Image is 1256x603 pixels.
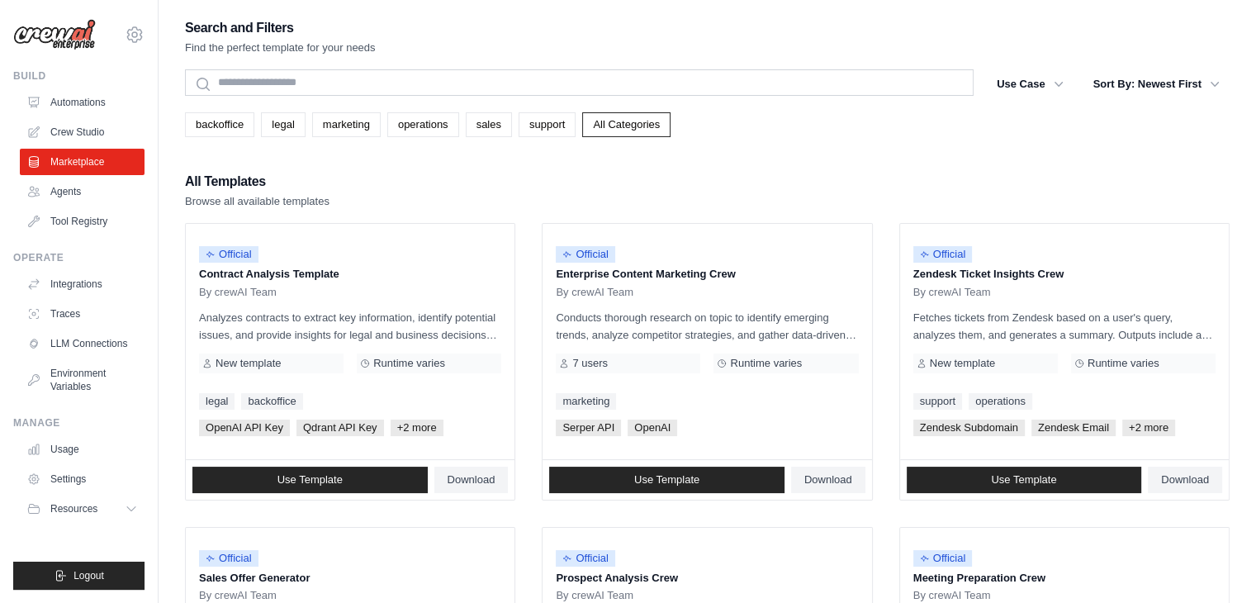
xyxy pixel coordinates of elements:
[1148,467,1222,493] a: Download
[556,246,615,263] span: Official
[913,393,962,410] a: support
[913,420,1025,436] span: Zendesk Subdomain
[448,473,495,487] span: Download
[556,309,858,344] p: Conducts thorough research on topic to identify emerging trends, analyze competitor strategies, a...
[930,357,995,370] span: New template
[20,301,145,327] a: Traces
[913,570,1216,586] p: Meeting Preparation Crew
[20,360,145,400] a: Environment Variables
[20,496,145,522] button: Resources
[20,436,145,463] a: Usage
[199,570,501,586] p: Sales Offer Generator
[913,309,1216,344] p: Fetches tickets from Zendesk based on a user's query, analyzes them, and generates a summary. Out...
[1031,420,1116,436] span: Zendesk Email
[1122,420,1175,436] span: +2 more
[466,112,512,137] a: sales
[20,208,145,235] a: Tool Registry
[192,467,428,493] a: Use Template
[20,119,145,145] a: Crew Studio
[199,266,501,283] p: Contract Analysis Template
[13,19,96,50] img: Logo
[185,40,376,56] p: Find the perfect template for your needs
[241,393,302,410] a: backoffice
[199,420,290,436] span: OpenAI API Key
[434,467,509,493] a: Download
[572,357,608,370] span: 7 users
[791,467,865,493] a: Download
[804,473,852,487] span: Download
[387,112,459,137] a: operations
[13,416,145,430] div: Manage
[20,89,145,116] a: Automations
[969,393,1032,410] a: operations
[73,569,104,582] span: Logout
[913,246,973,263] span: Official
[277,473,343,487] span: Use Template
[185,112,254,137] a: backoffice
[987,69,1074,99] button: Use Case
[913,550,973,567] span: Official
[373,357,445,370] span: Runtime varies
[556,420,621,436] span: Serper API
[185,170,329,193] h2: All Templates
[556,266,858,283] p: Enterprise Content Marketing Crew
[913,266,1216,283] p: Zendesk Ticket Insights Crew
[199,286,277,299] span: By crewAI Team
[199,589,277,602] span: By crewAI Team
[1083,69,1230,99] button: Sort By: Newest First
[199,393,235,410] a: legal
[20,330,145,357] a: LLM Connections
[634,473,699,487] span: Use Template
[556,589,633,602] span: By crewAI Team
[13,251,145,264] div: Operate
[20,149,145,175] a: Marketplace
[556,570,858,586] p: Prospect Analysis Crew
[913,589,991,602] span: By crewAI Team
[216,357,281,370] span: New template
[1088,357,1159,370] span: Runtime varies
[185,193,329,210] p: Browse all available templates
[519,112,576,137] a: support
[549,467,784,493] a: Use Template
[20,271,145,297] a: Integrations
[199,246,258,263] span: Official
[556,286,633,299] span: By crewAI Team
[556,393,616,410] a: marketing
[391,420,443,436] span: +2 more
[556,550,615,567] span: Official
[913,286,991,299] span: By crewAI Team
[261,112,305,137] a: legal
[199,550,258,567] span: Official
[50,502,97,515] span: Resources
[991,473,1056,487] span: Use Template
[20,466,145,492] a: Settings
[312,112,381,137] a: marketing
[13,562,145,590] button: Logout
[1161,473,1209,487] span: Download
[20,178,145,205] a: Agents
[907,467,1142,493] a: Use Template
[185,17,376,40] h2: Search and Filters
[582,112,671,137] a: All Categories
[296,420,384,436] span: Qdrant API Key
[628,420,677,436] span: OpenAI
[199,309,501,344] p: Analyzes contracts to extract key information, identify potential issues, and provide insights fo...
[13,69,145,83] div: Build
[730,357,802,370] span: Runtime varies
